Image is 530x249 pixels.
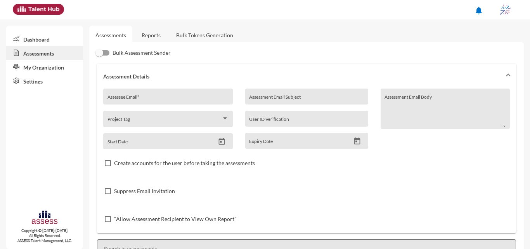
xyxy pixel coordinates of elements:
span: Suppress Email Invitation [114,186,175,196]
a: My Organization [6,60,83,74]
mat-panel-title: Assessment Details [103,73,501,80]
button: Open calendar [215,138,229,146]
a: Settings [6,74,83,88]
a: Dashboard [6,32,83,46]
mat-icon: notifications [474,6,483,15]
mat-expansion-panel-header: Assessment Details [97,64,516,89]
span: "Allow Assessment Recipient to View Own Report" [114,214,237,224]
a: Reports [135,26,167,45]
img: assesscompany-logo.png [31,210,58,226]
div: Assessment Details [97,89,516,233]
button: Open calendar [350,137,364,145]
span: Bulk Assessment Sender [113,48,171,57]
span: Create accounts for the user before taking the assessments [114,158,255,168]
p: Copyright © [DATE]-[DATE]. All Rights Reserved. ASSESS Talent Management, LLC. [6,228,83,243]
a: Assessments [95,32,126,38]
a: Assessments [6,46,83,60]
a: Bulk Tokens Generation [170,26,239,45]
